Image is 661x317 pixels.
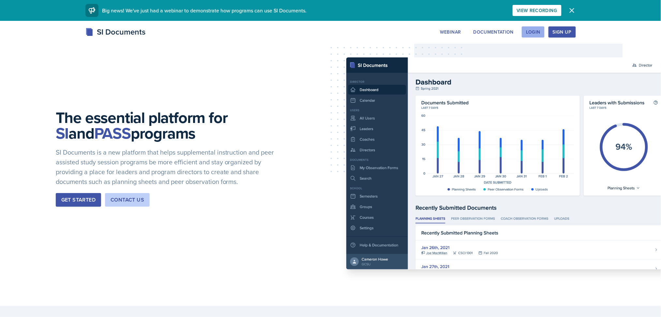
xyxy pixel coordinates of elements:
button: Documentation [469,26,518,38]
div: Login [526,29,540,35]
div: Get Started [61,196,96,204]
div: SI Documents [85,26,146,38]
div: View Recording [517,8,557,13]
button: Get Started [56,193,101,207]
span: Big news! We've just had a webinar to demonstrate how programs can use SI Documents. [102,7,307,14]
button: Sign Up [548,26,576,38]
button: Login [522,26,545,38]
div: Contact Us [111,196,144,204]
div: Webinar [440,29,461,35]
button: View Recording [513,5,562,16]
div: Sign Up [553,29,571,35]
div: Documentation [473,29,514,35]
button: Contact Us [105,193,150,207]
button: Webinar [436,26,465,38]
